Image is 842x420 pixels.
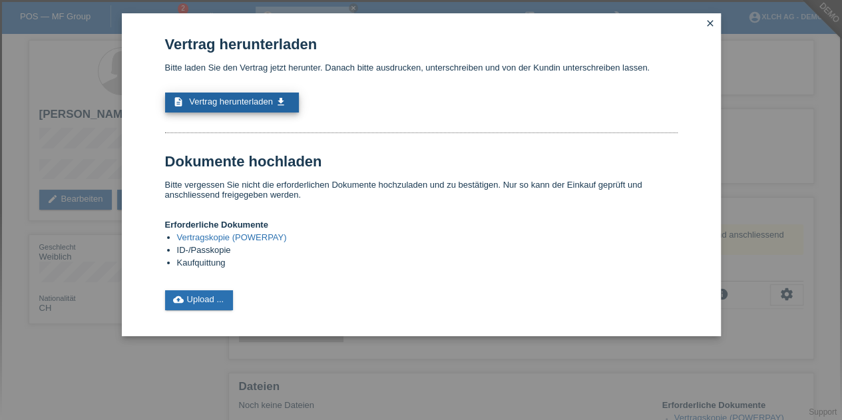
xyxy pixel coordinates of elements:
a: Vertragskopie (POWERPAY) [177,232,287,242]
li: ID-/Passkopie [177,245,678,258]
li: Kaufquittung [177,258,678,270]
h4: Erforderliche Dokumente [165,220,678,230]
h1: Dokumente hochladen [165,153,678,170]
p: Bitte vergessen Sie nicht die erforderlichen Dokumente hochzuladen und zu bestätigen. Nur so kann... [165,180,678,200]
i: description [173,97,184,107]
h1: Vertrag herunterladen [165,36,678,53]
span: Vertrag herunterladen [189,97,273,106]
a: close [702,17,719,32]
p: Bitte laden Sie den Vertrag jetzt herunter. Danach bitte ausdrucken, unterschreiben und von der K... [165,63,678,73]
a: description Vertrag herunterladen get_app [165,93,299,112]
a: cloud_uploadUpload ... [165,290,234,310]
i: get_app [276,97,286,107]
i: cloud_upload [173,294,184,305]
i: close [705,18,716,29]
